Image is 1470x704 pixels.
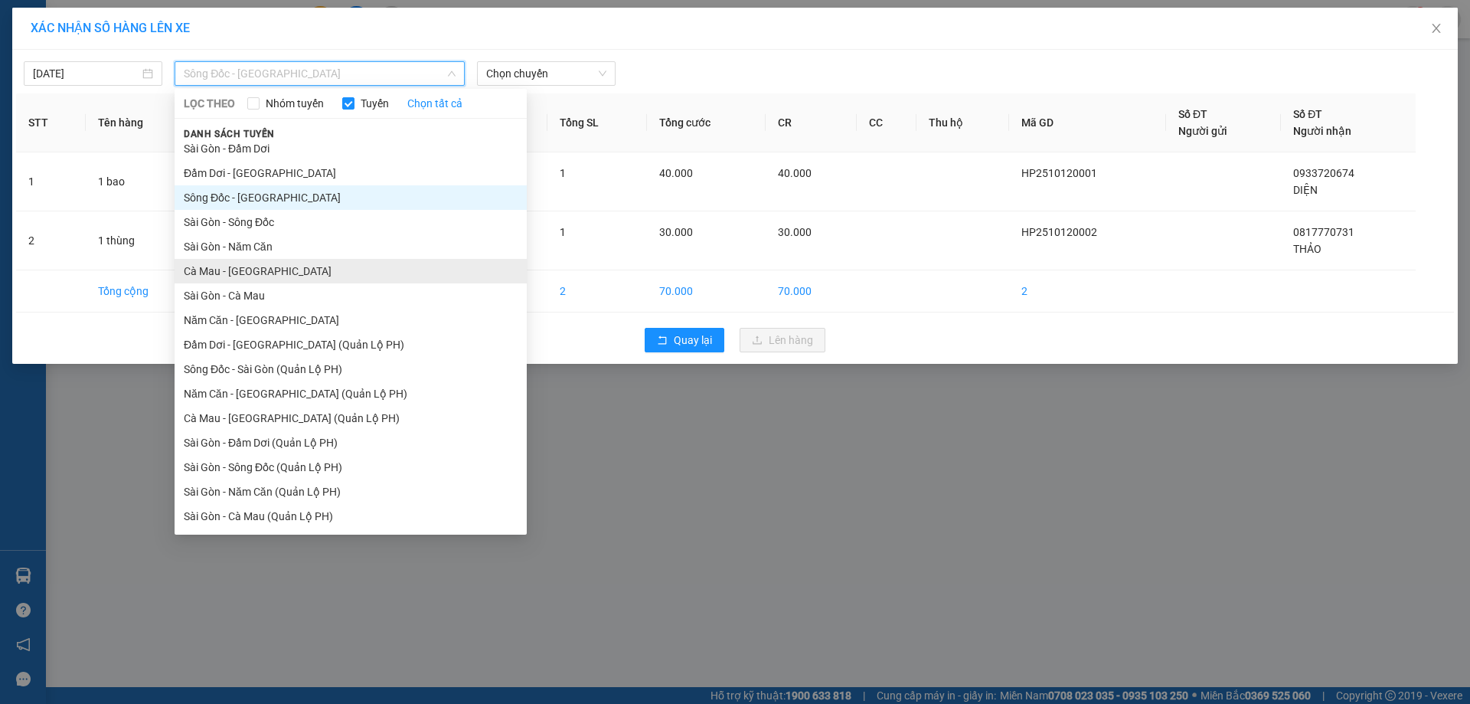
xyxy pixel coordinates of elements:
td: 70.000 [647,270,766,313]
span: HP2510120002 [1021,226,1097,238]
span: Danh sách tuyến [175,127,284,141]
span: 30.000 [778,226,812,238]
span: XÁC NHẬN SỐ HÀNG LÊN XE [31,21,190,35]
span: 40.000 [659,167,693,179]
li: Sài Gòn - Sông Đốc [175,210,527,234]
td: 2 [16,211,86,270]
button: Close [1415,8,1458,51]
th: STT [16,93,86,152]
li: Sài Gòn - Đầm Dơi [175,136,527,161]
li: Đầm Dơi - [GEOGRAPHIC_DATA] (Quản Lộ PH) [175,332,527,357]
span: Người nhận [1293,125,1351,137]
span: close [1430,22,1442,34]
td: 2 [547,270,647,313]
li: Sông Đốc - Sài Gòn (Quản Lộ PH) [175,357,527,381]
span: Chọn chuyến [486,62,606,85]
th: Tổng SL [547,93,647,152]
span: Quay lại [674,332,712,349]
th: Thu hộ [916,93,1009,152]
td: 1 thùng [86,211,203,270]
span: DIỆN [1293,184,1318,196]
li: Đầm Dơi - [GEOGRAPHIC_DATA] [175,161,527,185]
li: Năm Căn - [GEOGRAPHIC_DATA] [175,308,527,332]
li: Sài Gòn - Năm Căn (Quản Lộ PH) [175,480,527,504]
span: LỌC THEO [184,95,235,112]
span: 30.000 [659,226,693,238]
th: CC [857,93,916,152]
td: 1 bao [86,152,203,211]
span: Số ĐT [1178,108,1207,120]
span: Người gửi [1178,125,1227,137]
td: 2 [1009,270,1166,313]
li: Năm Căn - [GEOGRAPHIC_DATA] (Quản Lộ PH) [175,381,527,406]
span: rollback [657,335,668,347]
button: rollbackQuay lại [645,328,724,352]
span: THẢO [1293,243,1321,255]
li: Sông Đốc - [GEOGRAPHIC_DATA] [175,185,527,210]
input: 12/10/2025 [33,65,139,82]
li: Sài Gòn - Sông Đốc (Quản Lộ PH) [175,455,527,480]
span: Tuyến [354,95,395,112]
span: 0817770731 [1293,226,1354,238]
li: Cà Mau - [GEOGRAPHIC_DATA] [175,259,527,283]
li: Sài Gòn - Đầm Dơi (Quản Lộ PH) [175,431,527,455]
span: 1 [560,167,566,179]
span: Số ĐT [1293,108,1322,120]
td: 1 [16,152,86,211]
span: 40.000 [778,167,812,179]
li: Sài Gòn - Năm Căn [175,234,527,259]
li: Sài Gòn - Cà Mau [175,283,527,308]
th: Tổng cước [647,93,766,152]
li: Sài Gòn - Cà Mau (Quản Lộ PH) [175,504,527,529]
a: Chọn tất cả [407,95,462,112]
span: 1 [560,226,566,238]
span: 0933720674 [1293,167,1354,179]
th: Mã GD [1009,93,1166,152]
td: 70.000 [766,270,857,313]
span: down [447,69,456,78]
button: uploadLên hàng [740,328,825,352]
span: Sông Đốc - Sài Gòn [184,62,456,85]
td: Tổng cộng [86,270,203,313]
span: HP2510120001 [1021,167,1097,179]
th: CR [766,93,857,152]
span: Nhóm tuyến [260,95,330,112]
li: Cà Mau - [GEOGRAPHIC_DATA] (Quản Lộ PH) [175,406,527,431]
th: Tên hàng [86,93,203,152]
